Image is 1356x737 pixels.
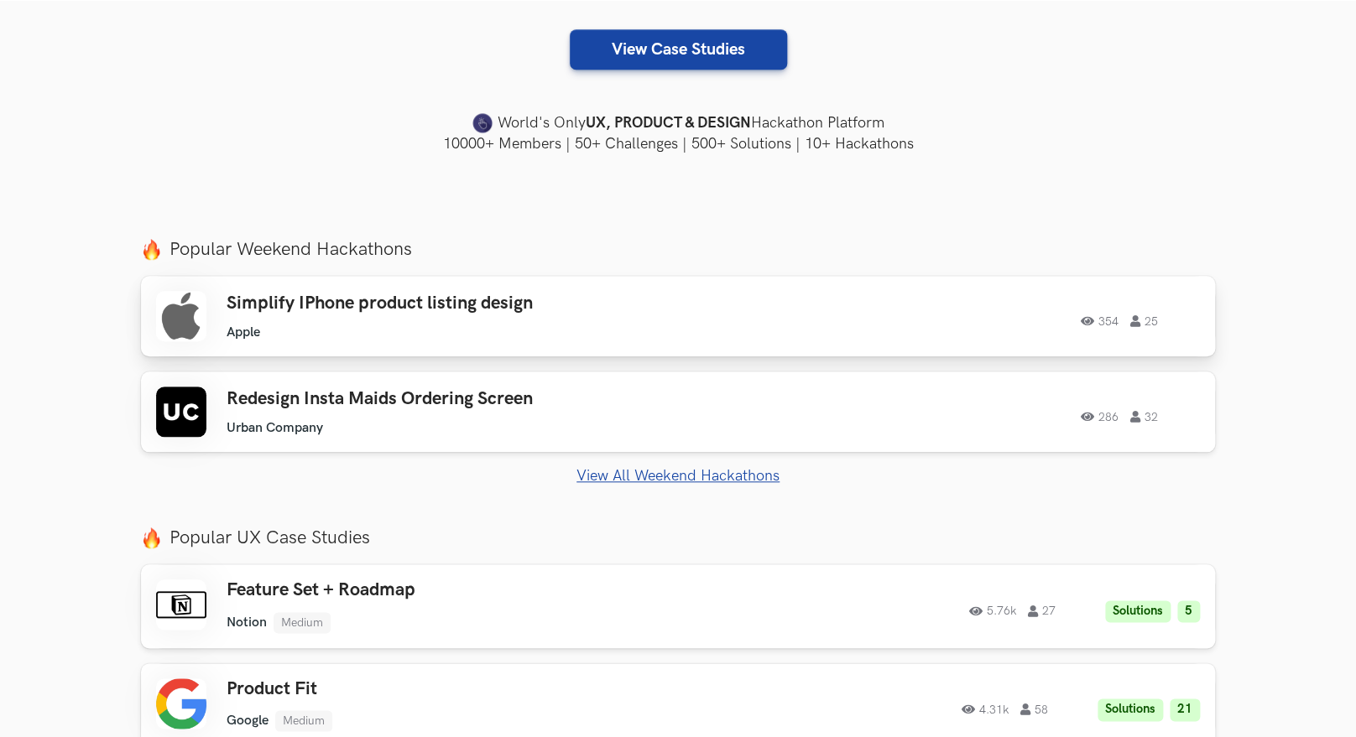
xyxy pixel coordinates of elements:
li: 21 [1170,698,1200,721]
label: Popular UX Case Studies [141,527,1215,549]
span: 27 [1028,605,1056,617]
span: 354 [1081,315,1119,327]
li: Apple [227,324,260,340]
h3: Simplify IPhone product listing design [227,293,703,314]
a: View All Weekend Hackathons [141,467,1215,485]
a: Redesign Insta Maids Ordering Screen Urban Company 286 32 [141,371,1215,452]
h3: Redesign Insta Maids Ordering Screen [227,388,703,410]
h3: Product Fit [227,678,703,700]
li: Urban Company [227,420,323,436]
li: Notion [227,615,267,631]
li: 5 [1177,600,1200,623]
li: Medium [275,710,332,731]
li: Google [227,713,269,729]
strong: UX, PRODUCT & DESIGN [586,112,751,135]
a: Simplify IPhone product listing design Apple 354 25 [141,276,1215,356]
span: 286 [1081,411,1119,423]
label: Popular Weekend Hackathons [141,238,1215,261]
span: 25 [1130,315,1158,327]
img: fire.png [141,527,162,548]
li: Solutions [1105,600,1171,623]
li: Solutions [1098,698,1163,721]
img: uxhack-favicon-image.png [472,112,493,134]
span: 58 [1020,703,1048,715]
span: 5.76k [969,605,1016,617]
span: 32 [1130,411,1158,423]
a: Feature Set + Roadmap Notion Medium 5.76k 27 Solutions 5 [141,564,1215,647]
h4: World's Only Hackathon Platform [141,112,1215,135]
h3: Feature Set + Roadmap [227,579,703,601]
span: 4.31k [962,703,1009,715]
li: Medium [274,612,331,633]
a: View Case Studies [570,29,787,70]
img: fire.png [141,239,162,260]
h4: 10000+ Members | 50+ Challenges | 500+ Solutions | 10+ Hackathons [141,133,1215,154]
